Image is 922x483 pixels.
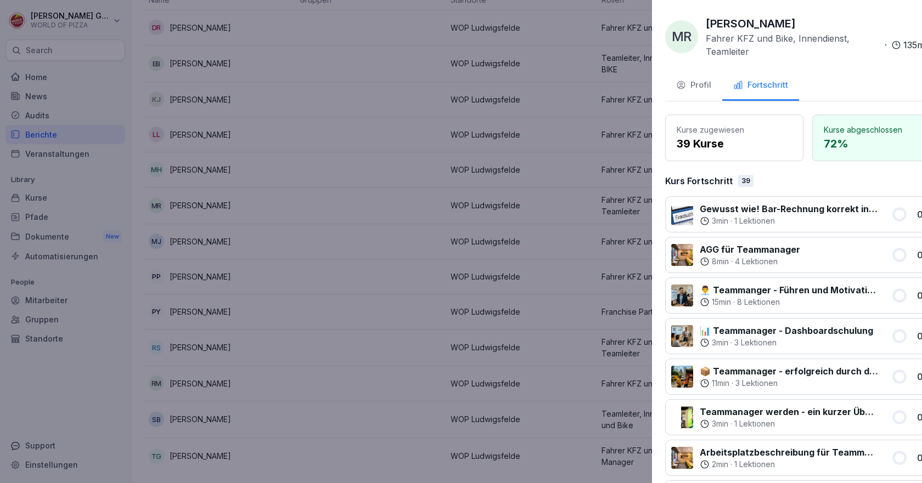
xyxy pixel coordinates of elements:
p: 11 min [712,378,729,389]
p: Arbeitsplatzbeschreibung für Teammanager [700,446,878,459]
div: Fortschritt [733,79,788,92]
div: MR [665,20,698,53]
p: 1 Lektionen [734,418,775,429]
div: · [700,418,878,429]
p: 39 Kurse [677,135,792,152]
div: · [700,215,878,226]
div: · [700,256,800,267]
p: 4 Lektionen [735,256,778,267]
p: [PERSON_NAME] [706,15,796,32]
p: 8 Lektionen [737,297,780,308]
p: 👨‍💼 Teammanger - Führen und Motivation von Mitarbeitern [700,283,878,297]
p: Kurs Fortschritt [665,174,733,187]
div: · [700,297,878,308]
p: 3 min [712,215,728,226]
div: · [700,337,873,348]
p: 3 min [712,337,728,348]
p: 1 Lektionen [734,459,775,470]
p: 15 min [712,297,731,308]
p: 3 Lektionen [734,337,777,348]
p: 8 min [712,256,729,267]
button: Profil [665,71,722,101]
p: Teammanager werden - ein kurzer Überblick [700,405,878,418]
div: Profil [676,79,711,92]
p: AGG für Teammanager [700,243,800,256]
div: 39 [738,175,754,187]
div: · [700,378,878,389]
p: Gewusst wie! Bar-Rechnung korrekt in der Kasse verbuchen. [700,202,878,215]
p: 3 Lektionen [735,378,778,389]
p: 2 min [712,459,728,470]
p: 3 min [712,418,728,429]
p: 📦 Teammanager - erfolgreich durch den Tag [700,365,878,378]
p: Fahrer KFZ und Bike, Innendienst, Teamleiter [706,32,880,58]
p: 1 Lektionen [734,215,775,226]
p: Kurse zugewiesen [677,124,792,135]
button: Fortschritt [722,71,799,101]
p: 📊 Teammanager - Dashboardschulung [700,324,873,337]
div: · [700,459,878,470]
